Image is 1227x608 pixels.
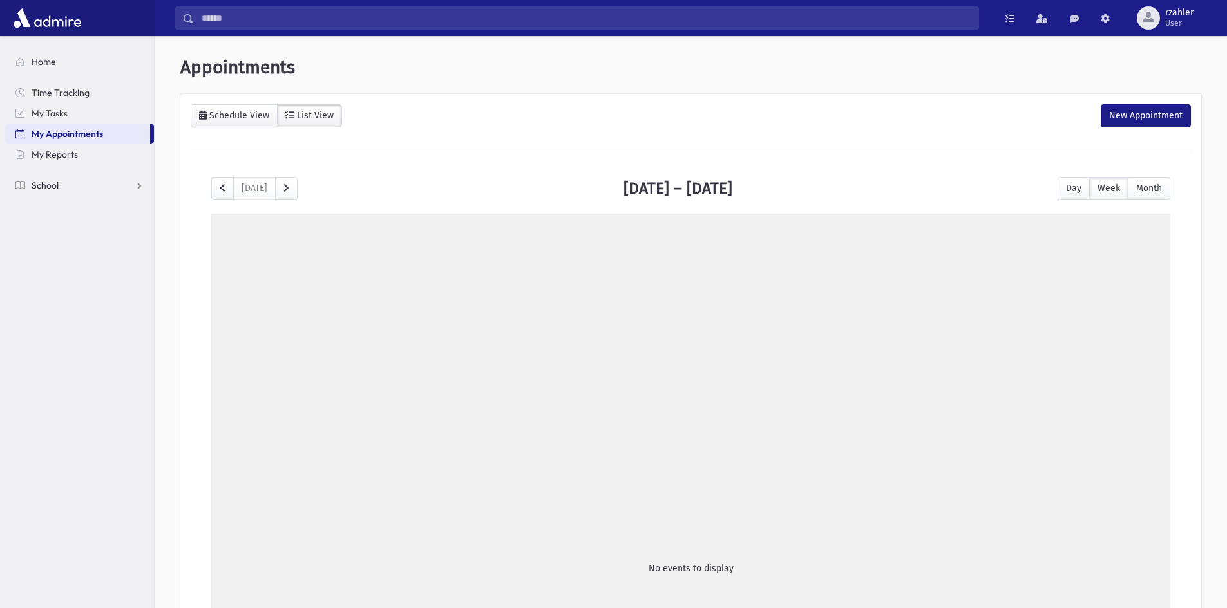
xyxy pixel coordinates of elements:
button: Month [1128,177,1170,200]
span: rzahler [1165,8,1194,18]
span: My Reports [32,149,78,160]
a: Schedule View [191,104,278,127]
span: School [32,180,59,191]
a: My Appointments [5,124,150,144]
h2: [DATE] – [DATE] [623,179,732,198]
button: next [275,177,298,200]
span: Time Tracking [32,87,90,98]
button: Day [1058,177,1090,200]
a: School [5,175,154,196]
div: New Appointment [1101,104,1191,127]
img: AdmirePro [10,5,84,31]
div: Schedule View [207,110,269,121]
div: No events to display [649,562,734,575]
span: Appointments [180,57,295,78]
a: My Reports [5,144,154,165]
span: My Tasks [32,107,68,119]
input: Search [194,6,978,30]
div: List View [294,110,334,121]
a: List View [277,104,342,127]
button: [DATE] [233,177,276,200]
a: Time Tracking [5,82,154,103]
span: User [1165,18,1194,28]
a: My Tasks [5,103,154,124]
a: Home [5,51,154,72]
button: Week [1089,177,1128,200]
span: Home [32,56,56,68]
button: prev [211,177,234,200]
span: My Appointments [32,128,103,140]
